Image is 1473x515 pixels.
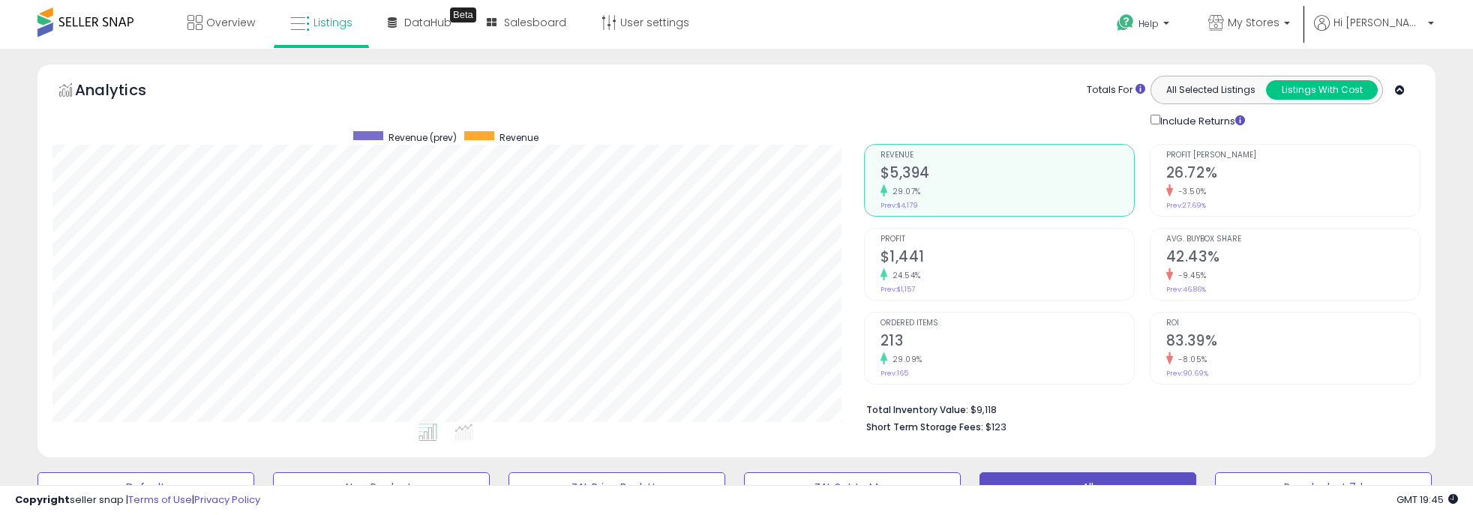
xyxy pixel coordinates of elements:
[1173,186,1207,197] small: -3.50%
[1166,332,1420,352] h2: 83.39%
[866,400,1410,418] li: $9,118
[1138,17,1159,30] span: Help
[880,201,918,210] small: Prev: $4,179
[128,493,192,507] a: Terms of Use
[1166,369,1208,378] small: Prev: 90.69%
[887,354,922,365] small: 29.09%
[1166,235,1420,244] span: Avg. Buybox Share
[1087,83,1145,97] div: Totals For
[1116,13,1135,32] i: Get Help
[880,164,1134,184] h2: $5,394
[1139,112,1263,129] div: Include Returns
[194,493,260,507] a: Privacy Policy
[1166,248,1420,268] h2: 42.43%
[1266,80,1378,100] button: Listings With Cost
[1155,80,1267,100] button: All Selected Listings
[1333,15,1423,30] span: Hi [PERSON_NAME]
[450,7,476,22] div: Tooltip anchor
[1396,493,1458,507] span: 2025-10-10 19:45 GMT
[1105,2,1184,49] a: Help
[866,421,983,433] b: Short Term Storage Fees:
[1166,285,1206,294] small: Prev: 46.86%
[15,493,260,508] div: seller snap | |
[1166,151,1420,160] span: Profit [PERSON_NAME]
[1228,15,1279,30] span: My Stores
[887,186,921,197] small: 29.07%
[1166,164,1420,184] h2: 26.72%
[887,270,921,281] small: 24.54%
[880,151,1134,160] span: Revenue
[880,235,1134,244] span: Profit
[1173,354,1207,365] small: -8.05%
[880,319,1134,328] span: Ordered Items
[499,131,538,144] span: Revenue
[15,493,70,507] strong: Copyright
[1166,201,1206,210] small: Prev: 27.69%
[880,248,1134,268] h2: $1,441
[388,131,457,144] span: Revenue (prev)
[1173,270,1207,281] small: -9.45%
[75,79,175,104] h5: Analytics
[206,15,255,30] span: Overview
[880,332,1134,352] h2: 213
[1314,15,1434,49] a: Hi [PERSON_NAME]
[985,420,1006,434] span: $123
[880,369,908,378] small: Prev: 165
[404,15,451,30] span: DataHub
[880,285,915,294] small: Prev: $1,157
[313,15,352,30] span: Listings
[504,15,566,30] span: Salesboard
[866,403,968,416] b: Total Inventory Value:
[1166,319,1420,328] span: ROI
